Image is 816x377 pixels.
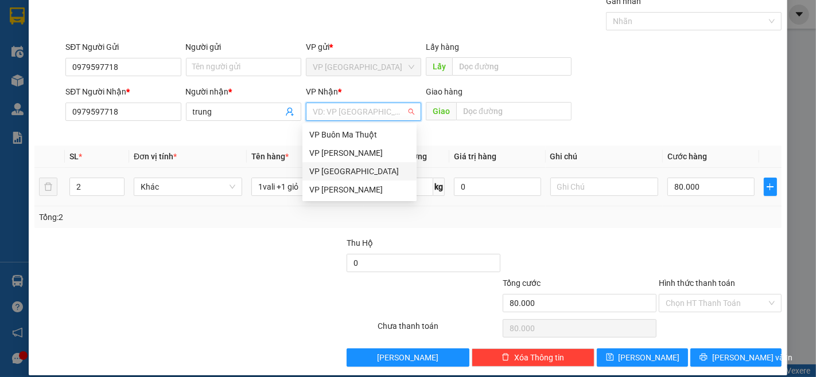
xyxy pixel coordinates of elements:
label: Hình thức thanh toán [659,278,735,288]
span: kg [433,178,445,196]
div: VP Gia Lai [302,144,417,162]
div: VP [PERSON_NAME] [309,183,410,196]
div: VP [PERSON_NAME] [309,147,410,159]
span: Giao [426,102,456,120]
div: VP [GEOGRAPHIC_DATA] [309,165,410,178]
span: Tên hàng [251,152,289,161]
span: Giá trị hàng [454,152,496,161]
button: delete [39,178,57,196]
button: printer[PERSON_NAME] và In [690,348,782,367]
span: Cước hàng [667,152,707,161]
span: plus [764,182,777,191]
span: delete [502,353,510,362]
span: Khác [141,178,235,195]
input: Ghi Chú [550,178,659,196]
button: save[PERSON_NAME] [597,348,688,367]
span: save [606,353,614,362]
span: user-add [285,107,294,116]
span: Lấy [426,57,452,76]
div: SĐT Người Gửi [65,41,181,53]
div: Người nhận [186,85,301,98]
div: Người gửi [186,41,301,53]
div: Nhận: VP [PERSON_NAME] [120,67,206,91]
span: Thu Hộ [347,238,373,248]
span: [PERSON_NAME] và In [712,351,792,364]
button: deleteXóa Thông tin [472,348,594,367]
span: Lấy hàng [426,42,459,52]
text: DLT2508150003 [65,48,150,61]
th: Ghi chú [546,146,663,168]
div: SĐT Người Nhận [65,85,181,98]
span: [PERSON_NAME] [619,351,680,364]
div: VP Buôn Ma Thuột [309,128,410,141]
input: 0 [454,178,541,196]
input: Dọc đường [456,102,572,120]
span: VP Nhận [306,87,338,96]
span: Xóa Thông tin [514,351,564,364]
span: SL [69,152,79,161]
div: VP Buôn Ma Thuột [302,125,417,144]
span: [PERSON_NAME] [378,351,439,364]
span: printer [700,353,708,362]
div: VP Đà Lạt [302,162,417,180]
div: VP gửi [306,41,421,53]
div: Chưa thanh toán [377,320,502,340]
div: Tổng: 2 [39,211,316,223]
button: plus [764,178,778,196]
span: Giao hàng [426,87,463,96]
span: VP Đà Lạt [313,58,414,76]
div: VP Phan Thiết [302,180,417,199]
span: Đơn vị tính [134,152,177,161]
button: [PERSON_NAME] [347,348,469,367]
span: Tổng cước [503,278,541,288]
input: VD: Bàn, Ghế [251,178,360,196]
input: Dọc đường [452,57,572,76]
div: Văn phòng không hợp lệ [306,122,421,135]
div: Gửi: VP [GEOGRAPHIC_DATA] [9,67,114,91]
